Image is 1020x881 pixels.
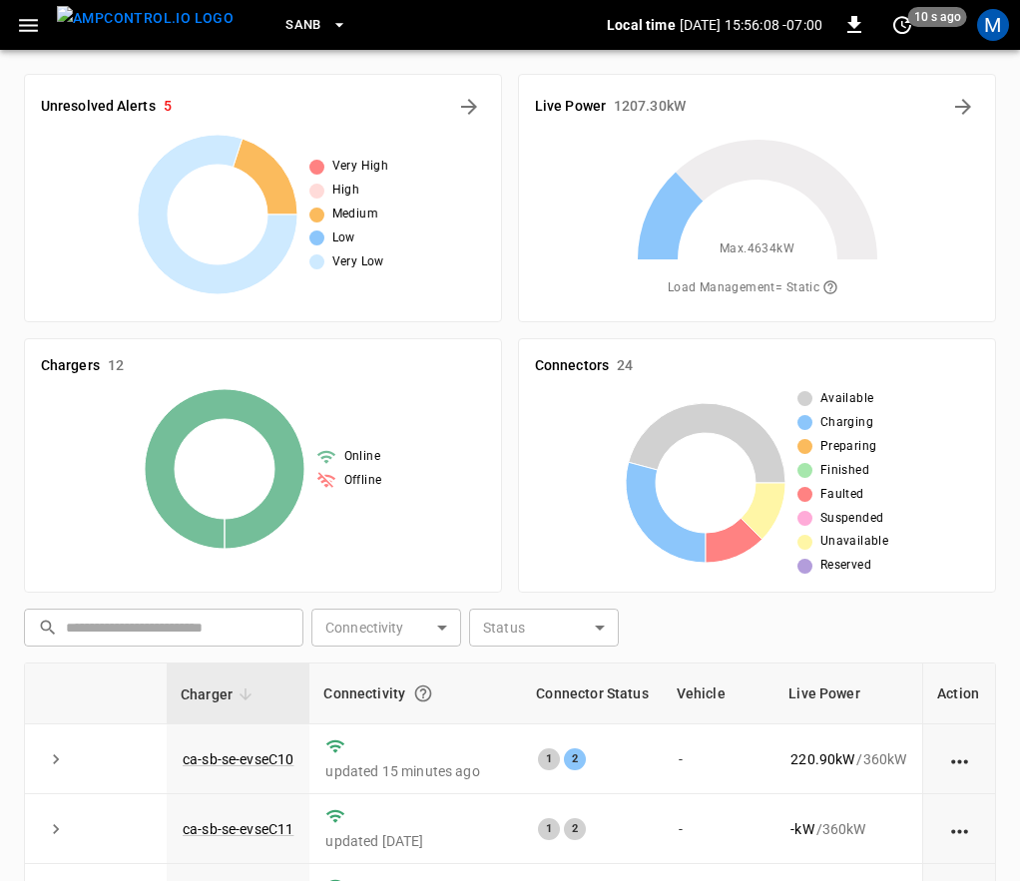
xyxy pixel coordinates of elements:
[680,15,822,35] p: [DATE] 15:56:08 -07:00
[977,9,1009,41] div: profile-icon
[814,271,846,305] button: The system is using AmpEdge-configured limits for static load managment. Depending on your config...
[332,181,360,201] span: High
[820,532,888,552] span: Unavailable
[922,663,995,724] th: Action
[607,15,676,35] p: Local time
[522,663,662,724] th: Connector Status
[663,663,775,724] th: Vehicle
[344,447,380,467] span: Online
[947,91,979,123] button: Energy Overview
[820,389,874,409] span: Available
[790,819,813,839] p: - kW
[886,9,918,41] button: set refresh interval
[108,355,124,377] h6: 12
[277,6,355,45] button: SanB
[535,96,606,118] h6: Live Power
[323,675,508,711] div: Connectivity
[908,7,967,27] span: 10 s ago
[325,761,506,781] p: updated 15 minutes ago
[663,794,775,864] td: -
[820,461,869,481] span: Finished
[41,814,71,844] button: expand row
[332,205,378,224] span: Medium
[41,744,71,774] button: expand row
[947,749,972,769] div: action cell options
[720,239,794,259] span: Max. 4634 kW
[538,748,560,770] div: 1
[668,271,846,305] span: Load Management = Static
[820,413,873,433] span: Charging
[790,749,854,769] p: 220.90 kW
[820,437,877,457] span: Preparing
[285,14,321,37] span: SanB
[617,355,633,377] h6: 24
[820,485,864,505] span: Faulted
[790,819,906,839] div: / 360 kW
[453,91,485,123] button: All Alerts
[564,818,586,840] div: 2
[332,252,384,272] span: Very Low
[535,355,609,377] h6: Connectors
[947,819,972,839] div: action cell options
[564,748,586,770] div: 2
[820,556,871,576] span: Reserved
[790,749,906,769] div: / 360 kW
[325,831,506,851] p: updated [DATE]
[820,509,884,529] span: Suspended
[614,96,686,118] h6: 1207.30 kW
[41,355,100,377] h6: Chargers
[57,6,234,31] img: ampcontrol.io logo
[774,663,922,724] th: Live Power
[332,157,389,177] span: Very High
[663,724,775,794] td: -
[183,821,293,837] a: ca-sb-se-evseC11
[538,818,560,840] div: 1
[405,675,441,711] button: Connection between the charger and our software.
[41,96,156,118] h6: Unresolved Alerts
[181,682,258,706] span: Charger
[344,471,382,491] span: Offline
[164,96,172,118] h6: 5
[183,751,293,767] a: ca-sb-se-evseC10
[332,228,355,248] span: Low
